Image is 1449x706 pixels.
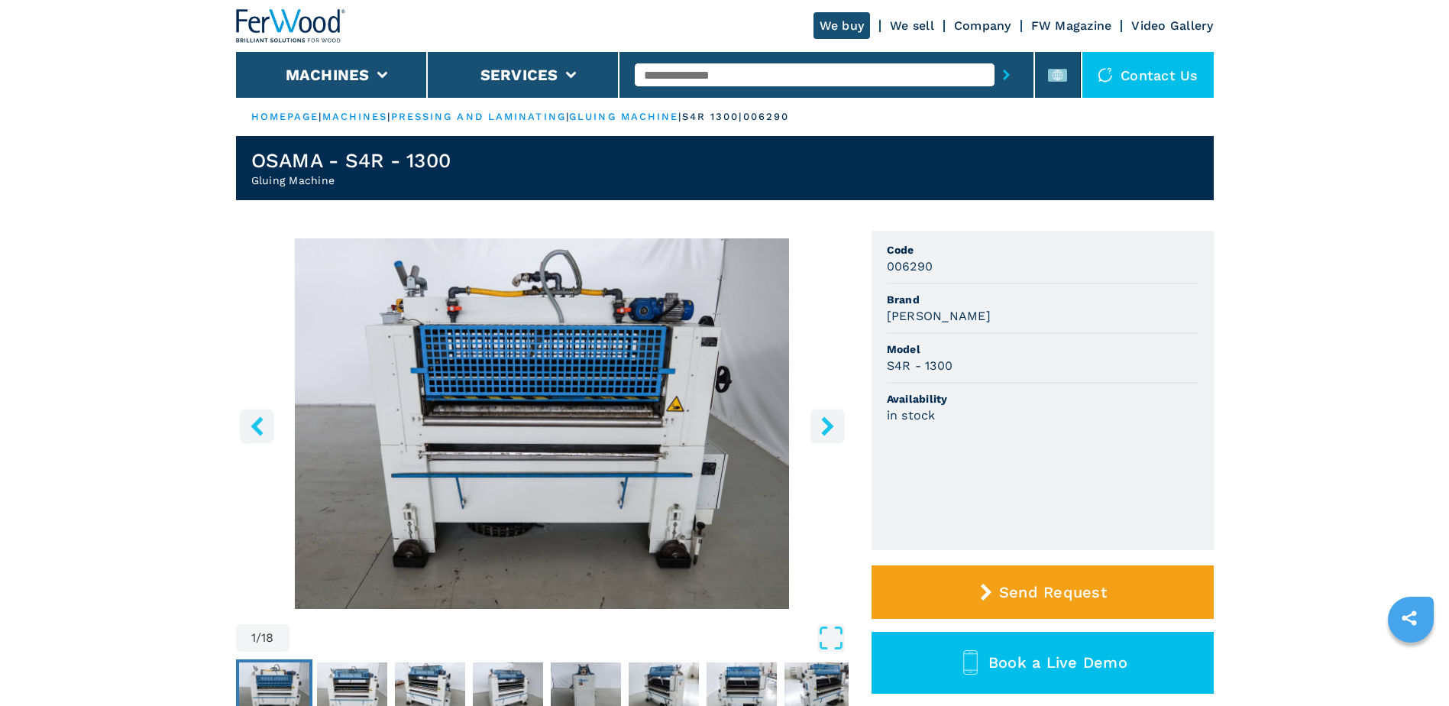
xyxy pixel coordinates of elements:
[813,12,871,39] a: We buy
[995,57,1018,92] button: submit-button
[999,583,1107,601] span: Send Request
[890,18,934,33] a: We sell
[236,238,849,609] div: Go to Slide 1
[286,66,370,84] button: Machines
[251,148,451,173] h1: OSAMA - S4R - 1300
[251,632,256,644] span: 1
[1131,18,1213,33] a: Video Gallery
[251,173,451,188] h2: Gluing Machine
[1098,67,1113,83] img: Contact us
[678,111,681,122] span: |
[240,409,274,443] button: left-button
[1390,599,1428,637] a: sharethis
[569,111,678,122] a: gluing machine
[236,238,849,609] img: Gluing Machine OSAMA S4R - 1300
[1082,52,1214,98] div: Contact us
[887,342,1198,357] span: Model
[887,357,953,374] h3: S4R - 1300
[887,391,1198,406] span: Availability
[391,111,566,122] a: pressing and laminating
[988,653,1127,672] span: Book a Live Demo
[872,632,1214,694] button: Book a Live Demo
[887,307,991,325] h3: [PERSON_NAME]
[954,18,1011,33] a: Company
[887,292,1198,307] span: Brand
[1031,18,1112,33] a: FW Magazine
[566,111,569,122] span: |
[480,66,558,84] button: Services
[887,242,1198,257] span: Code
[319,111,322,122] span: |
[887,406,936,424] h3: in stock
[872,565,1214,619] button: Send Request
[387,111,390,122] span: |
[293,624,845,652] button: Open Fullscreen
[256,632,261,644] span: /
[251,111,319,122] a: HOMEPAGE
[810,409,845,443] button: right-button
[887,257,933,275] h3: 006290
[322,111,388,122] a: machines
[743,110,790,124] p: 006290
[261,632,274,644] span: 18
[236,9,346,43] img: Ferwood
[682,110,743,124] p: s4r 1300 |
